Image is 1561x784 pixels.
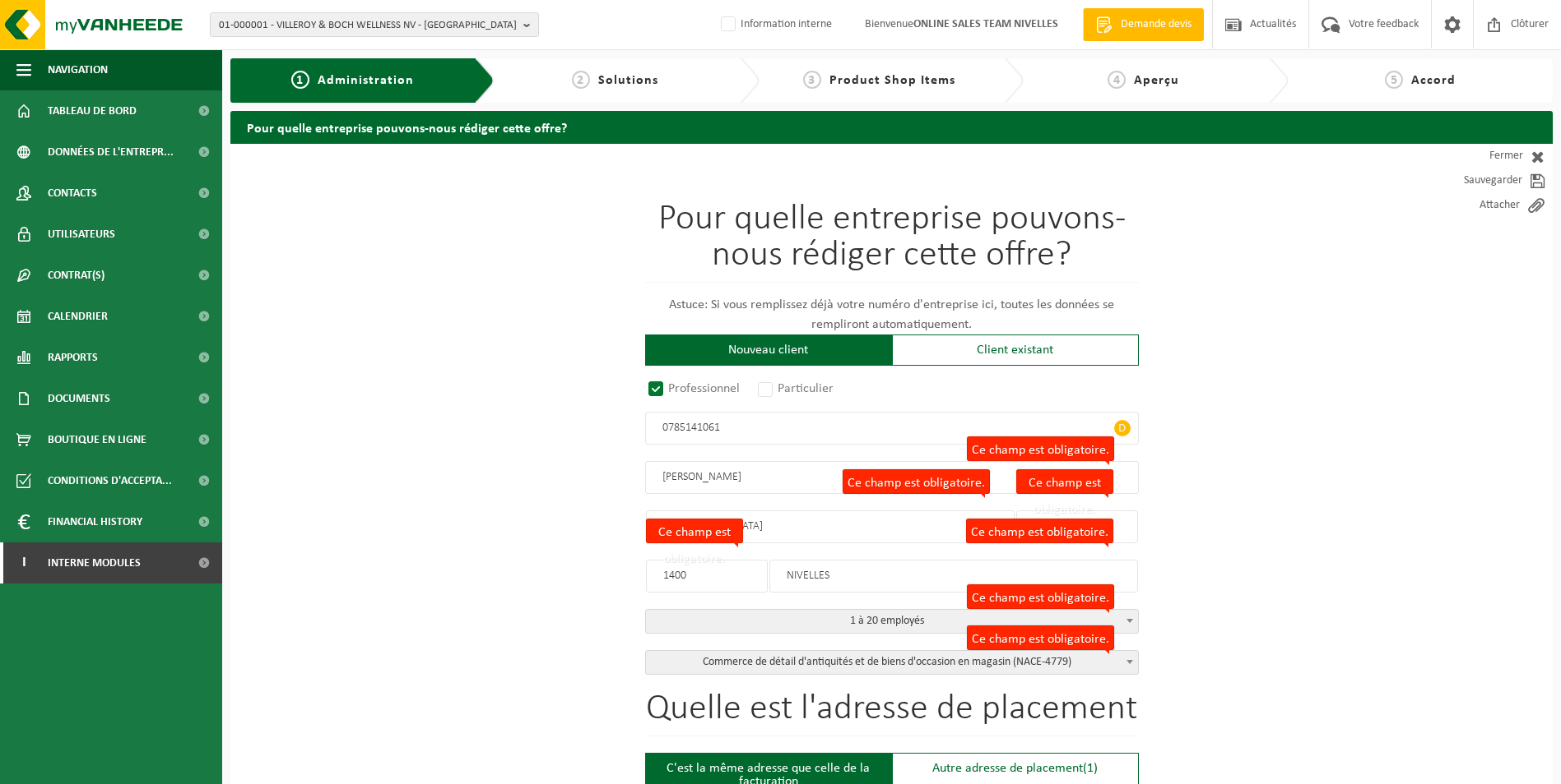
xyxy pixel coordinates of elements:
span: Demande devis [1117,16,1196,33]
label: Information interne [718,12,832,37]
a: Fermer [1405,144,1553,168]
a: 2Solutions [503,71,726,90]
span: 4 [1108,71,1126,89]
label: Particulier [755,377,839,400]
a: Sauvegarder [1405,168,1553,193]
span: 01-000001 - VILLEROY & BOCH WELLNESS NV - [GEOGRAPHIC_DATA] [219,13,517,38]
a: 1Administration [243,71,462,90]
h1: Pour quelle entreprise pouvons-nous rédiger cette offre? [645,201,1139,283]
span: Rapports [48,337,98,378]
input: Ville [769,560,1138,593]
span: Solutions [598,74,658,87]
div: Nouveau client [645,334,892,366]
span: (1) [1083,762,1098,775]
span: Utilisateurs [48,214,115,255]
span: Contrat(s) [48,255,105,296]
label: Ce champ est obligatoire. [646,519,743,543]
span: Accord [1411,74,1456,87]
label: Ce champ est obligatoire. [967,584,1114,609]
a: 4Aperçu [1032,71,1255,90]
span: Administration [318,74,414,87]
a: Attacher [1405,193,1553,218]
label: Professionnel [645,377,745,400]
h1: Quelle est l'adresse de placement [645,691,1139,736]
span: Données de l'entrepr... [48,131,174,173]
span: Conditions d'accepta... [48,460,172,501]
span: Navigation [48,49,108,90]
span: Interne modules [48,542,141,583]
span: Boutique en ligne [48,419,146,460]
a: Demande devis [1083,8,1204,41]
span: D [1114,420,1131,436]
input: Nom [645,461,1139,494]
button: 01-000001 - VILLEROY & BOCH WELLNESS NV - [GEOGRAPHIC_DATA] [210,12,539,37]
span: Calendrier [48,296,108,337]
strong: ONLINE SALES TEAM NIVELLES [913,18,1058,30]
a: 5Accord [1297,71,1545,90]
span: I [16,542,31,583]
h2: Pour quelle entreprise pouvons-nous rédiger cette offre? [230,111,1553,143]
label: Ce champ est obligatoire. [1016,469,1113,494]
span: Commerce de détail d'antiquités et de biens d'occasion en magasin (NACE-4779) [646,651,1138,674]
span: 2 [572,71,590,89]
label: Ce champ est obligatoire. [843,469,990,494]
input: Numéro d'entreprise [645,412,1139,445]
p: Astuce: Si vous remplissez déjà votre numéro d'entreprise ici, toutes les données se rempliront a... [645,295,1139,334]
span: Documents [48,378,110,419]
span: 5 [1385,71,1403,89]
span: Tableau de bord [48,90,137,131]
span: Product Shop Items [829,74,955,87]
span: 3 [803,71,821,89]
span: Commerce de détail d'antiquités et de biens d'occasion en magasin (NACE-4779) [645,650,1139,675]
span: Aperçu [1134,74,1179,87]
span: 1 à 20 employés [646,610,1138,633]
a: 3Product Shop Items [768,71,991,90]
div: Client existant [892,334,1139,366]
label: Ce champ est obligatoire. [966,519,1113,543]
label: Ce champ est obligatoire. [967,625,1114,650]
span: Contacts [48,173,97,214]
span: 1 [291,71,309,89]
input: Rue [646,510,1015,543]
label: Ce champ est obligatoire. [967,436,1114,461]
input: code postal [646,560,768,593]
span: 1 à 20 employés [645,609,1139,634]
span: Financial History [48,501,142,542]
